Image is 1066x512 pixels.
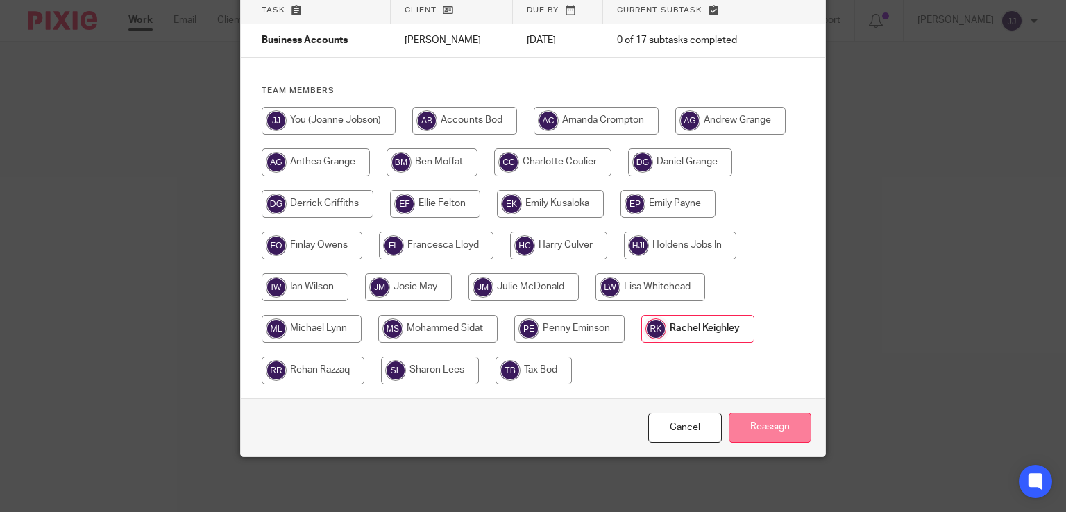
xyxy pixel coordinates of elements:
span: Current subtask [617,6,702,14]
span: Task [262,6,285,14]
a: Close this dialog window [648,413,722,443]
span: Due by [527,6,559,14]
p: [PERSON_NAME] [405,33,499,47]
span: Client [405,6,437,14]
span: Business Accounts [262,36,348,46]
p: [DATE] [527,33,589,47]
td: 0 of 17 subtasks completed [603,24,777,58]
h4: Team members [262,85,805,96]
input: Reassign [729,413,811,443]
